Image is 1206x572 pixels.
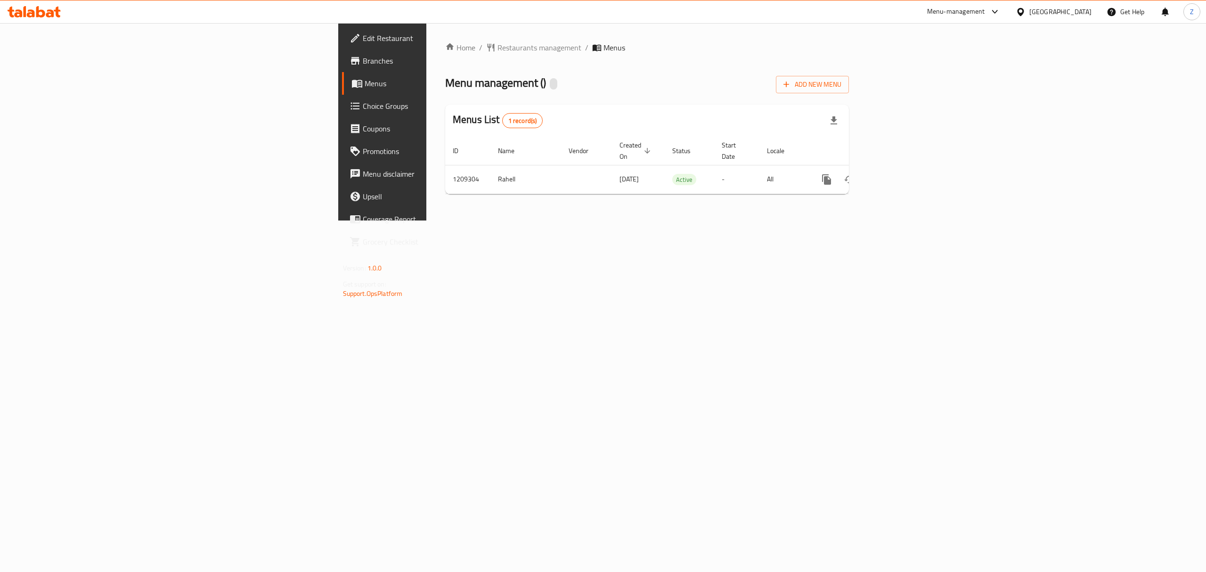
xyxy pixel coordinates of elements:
span: Menus [365,78,532,89]
a: Coupons [342,117,540,140]
a: Coverage Report [342,208,540,230]
span: Menus [603,42,625,53]
span: Edit Restaurant [363,33,532,44]
span: Menu disclaimer [363,168,532,180]
div: Total records count [502,113,543,128]
th: Actions [808,137,913,165]
h2: Menus List [453,113,543,128]
button: Add New Menu [776,76,849,93]
div: Export file [823,109,845,132]
span: Status [672,145,703,156]
a: Branches [342,49,540,72]
a: Menu disclaimer [342,163,540,185]
span: Vendor [569,145,601,156]
td: - [714,165,759,194]
span: Get support on: [343,278,386,290]
a: Upsell [342,185,540,208]
button: Change Status [838,168,861,191]
button: more [815,168,838,191]
table: enhanced table [445,137,913,194]
nav: breadcrumb [445,42,849,53]
div: [GEOGRAPHIC_DATA] [1029,7,1092,17]
a: Promotions [342,140,540,163]
span: Active [672,174,696,185]
span: Upsell [363,191,532,202]
span: Choice Groups [363,100,532,112]
span: 1.0.0 [367,262,382,274]
td: All [759,165,808,194]
span: [DATE] [619,173,639,185]
span: Z [1190,7,1194,17]
a: Support.OpsPlatform [343,287,403,300]
span: Coupons [363,123,532,134]
li: / [585,42,588,53]
span: Promotions [363,146,532,157]
span: Created On [619,139,653,162]
div: Menu-management [927,6,985,17]
span: Grocery Checklist [363,236,532,247]
a: Choice Groups [342,95,540,117]
span: Version: [343,262,366,274]
span: 1 record(s) [503,116,543,125]
span: Add New Menu [783,79,841,90]
a: Grocery Checklist [342,230,540,253]
span: Coverage Report [363,213,532,225]
span: ID [453,145,471,156]
span: Locale [767,145,797,156]
span: Name [498,145,527,156]
a: Menus [342,72,540,95]
span: Branches [363,55,532,66]
span: Start Date [722,139,748,162]
a: Edit Restaurant [342,27,540,49]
